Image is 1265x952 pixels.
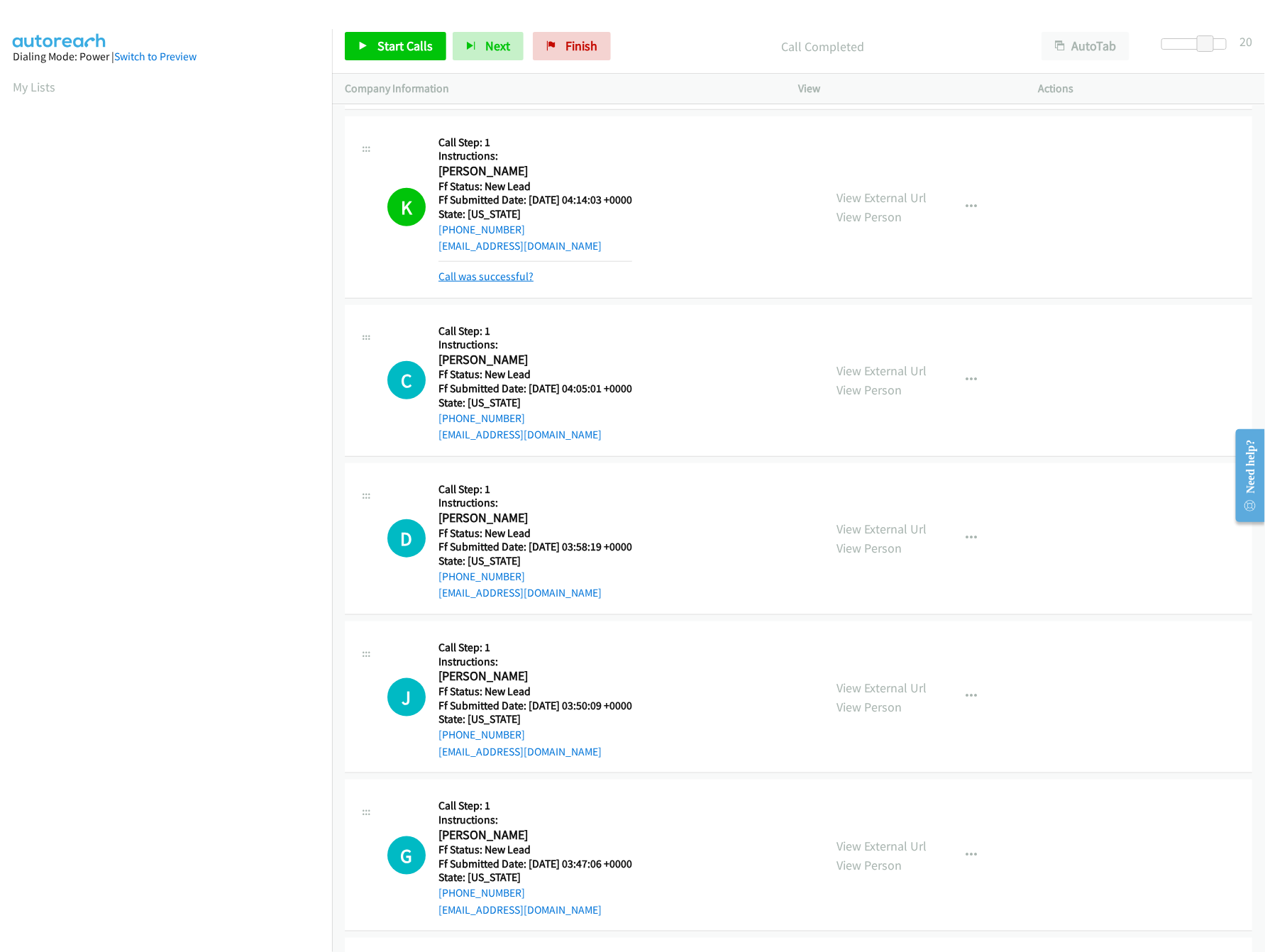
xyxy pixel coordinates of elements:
a: Call was successful? [438,270,534,283]
span: Next [485,38,510,54]
a: Finish [533,32,611,60]
h5: State: [US_STATE] [438,554,632,568]
h5: State: [US_STATE] [438,396,632,410]
a: [PHONE_NUMBER] [438,886,525,900]
p: View [799,80,1013,97]
a: View Person [837,209,902,225]
h2: [PERSON_NAME] [438,163,632,179]
a: View Person [837,857,902,873]
h1: J [387,678,426,716]
a: View External Url [837,838,927,854]
h2: [PERSON_NAME] [438,352,632,368]
a: Switch to Preview [114,50,197,63]
h5: Instructions: [438,813,632,827]
h5: Ff Submitted Date: [DATE] 03:58:19 +0000 [438,540,632,554]
h5: Ff Submitted Date: [DATE] 04:05:01 +0000 [438,382,632,396]
h5: State: [US_STATE] [438,870,632,885]
h5: Ff Status: New Lead [438,179,632,194]
h2: [PERSON_NAME] [438,827,632,843]
a: [PHONE_NUMBER] [438,728,525,741]
h1: G [387,836,426,875]
p: Actions [1038,80,1252,97]
span: Finish [565,38,597,54]
h5: Call Step: 1 [438,799,632,813]
p: Company Information [345,80,773,97]
h5: Ff Status: New Lead [438,367,632,382]
iframe: Resource Center [1225,419,1265,532]
a: [PHONE_NUMBER] [438,570,525,583]
h5: Ff Status: New Lead [438,526,632,541]
p: Call Completed [630,37,1016,56]
div: The call is yet to be attempted [387,836,426,875]
div: The call is yet to be attempted [387,361,426,399]
h1: C [387,361,426,399]
h5: Instructions: [438,338,632,352]
button: AutoTab [1042,32,1129,60]
a: View Person [837,382,902,398]
a: [PHONE_NUMBER] [438,411,525,425]
a: View Person [837,699,902,715]
h5: State: [US_STATE] [438,712,632,726]
h2: [PERSON_NAME] [438,510,632,526]
h5: Call Step: 1 [438,482,632,497]
div: The call is yet to be attempted [387,519,426,558]
a: View Person [837,540,902,556]
h5: Ff Submitted Date: [DATE] 03:47:06 +0000 [438,857,632,871]
a: View External Url [837,362,927,379]
a: View External Url [837,189,927,206]
a: [PHONE_NUMBER] [438,223,525,236]
a: [EMAIL_ADDRESS][DOMAIN_NAME] [438,239,602,253]
h1: D [387,519,426,558]
h5: State: [US_STATE] [438,207,632,221]
span: Start Calls [377,38,433,54]
div: 20 [1239,32,1252,51]
a: [EMAIL_ADDRESS][DOMAIN_NAME] [438,586,602,599]
h5: Ff Status: New Lead [438,685,632,699]
a: Start Calls [345,32,446,60]
h5: Call Step: 1 [438,324,632,338]
h1: K [387,188,426,226]
h5: Ff Status: New Lead [438,843,632,857]
a: View External Url [837,521,927,537]
div: Dialing Mode: Power | [13,48,319,65]
a: [EMAIL_ADDRESS][DOMAIN_NAME] [438,428,602,441]
h5: Instructions: [438,655,632,669]
h5: Ff Submitted Date: [DATE] 04:14:03 +0000 [438,193,632,207]
h5: Call Step: 1 [438,135,632,150]
h5: Call Step: 1 [438,641,632,655]
h5: Instructions: [438,496,632,510]
a: [EMAIL_ADDRESS][DOMAIN_NAME] [438,745,602,758]
div: The call is yet to be attempted [387,678,426,716]
h5: Instructions: [438,149,632,163]
iframe: Dialpad [13,109,332,783]
button: Next [453,32,524,60]
a: View External Url [837,680,927,696]
a: [EMAIL_ADDRESS][DOMAIN_NAME] [438,903,602,917]
h2: [PERSON_NAME] [438,668,632,685]
h5: Ff Submitted Date: [DATE] 03:50:09 +0000 [438,699,632,713]
a: My Lists [13,79,55,95]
